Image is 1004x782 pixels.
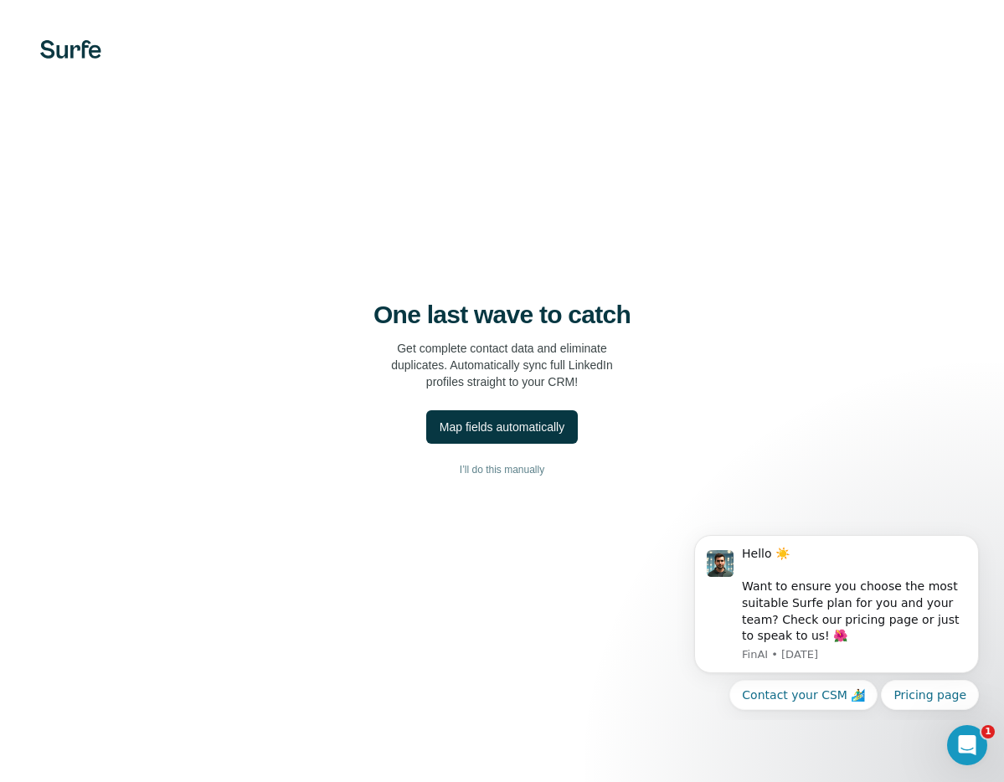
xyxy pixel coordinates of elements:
[391,340,613,390] p: Get complete contact data and eliminate duplicates. Automatically sync full LinkedIn profiles str...
[373,300,631,330] h4: One last wave to catch
[440,419,564,435] div: Map fields automatically
[981,725,995,738] span: 1
[33,457,971,482] button: I’ll do this manually
[40,40,101,59] img: Surfe's logo
[426,410,578,444] button: Map fields automatically
[460,462,544,477] span: I’ll do this manually
[947,725,987,765] iframe: Intercom live chat
[669,520,1004,720] iframe: Intercom notifications message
